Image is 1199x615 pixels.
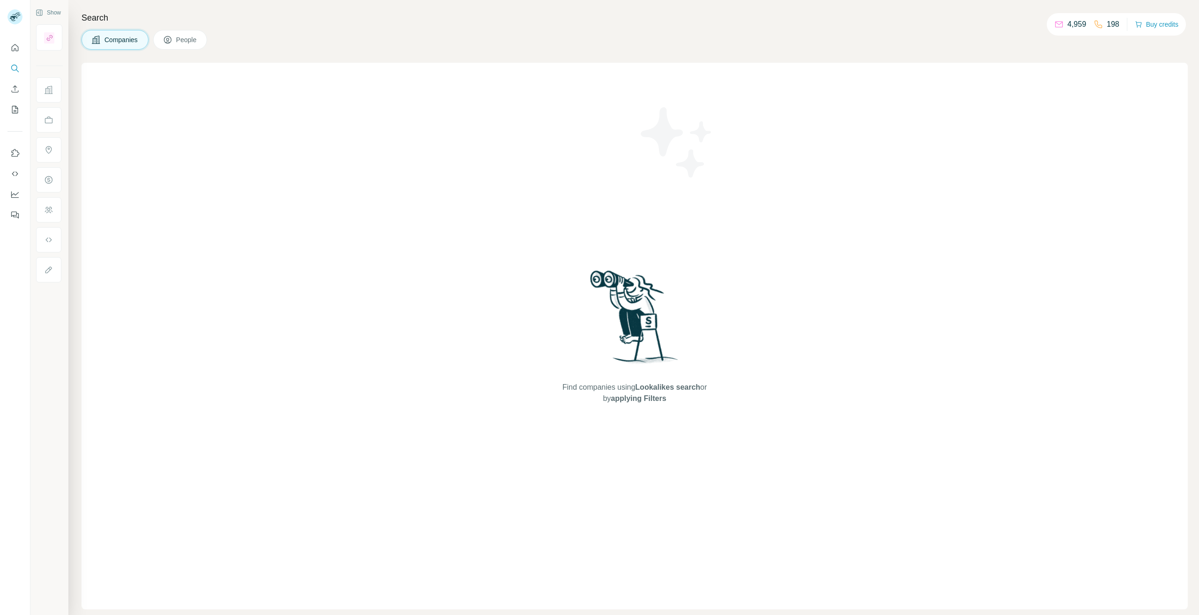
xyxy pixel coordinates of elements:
button: Dashboard [7,186,22,203]
p: 198 [1107,19,1119,30]
h4: Search [81,11,1188,24]
img: Surfe Illustration - Woman searching with binoculars [586,268,683,372]
button: Search [7,60,22,77]
span: Companies [104,35,139,44]
span: Lookalikes search [635,383,700,391]
span: Find companies using or by [560,382,710,404]
button: Buy credits [1135,18,1178,31]
button: Show [29,6,67,20]
button: Quick start [7,39,22,56]
p: 4,959 [1067,19,1086,30]
span: applying Filters [611,394,666,402]
button: Enrich CSV [7,81,22,97]
span: People [176,35,198,44]
button: Use Surfe on LinkedIn [7,145,22,162]
button: Use Surfe API [7,165,22,182]
button: Feedback [7,207,22,223]
button: My lists [7,101,22,118]
img: Surfe Illustration - Stars [635,100,719,185]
